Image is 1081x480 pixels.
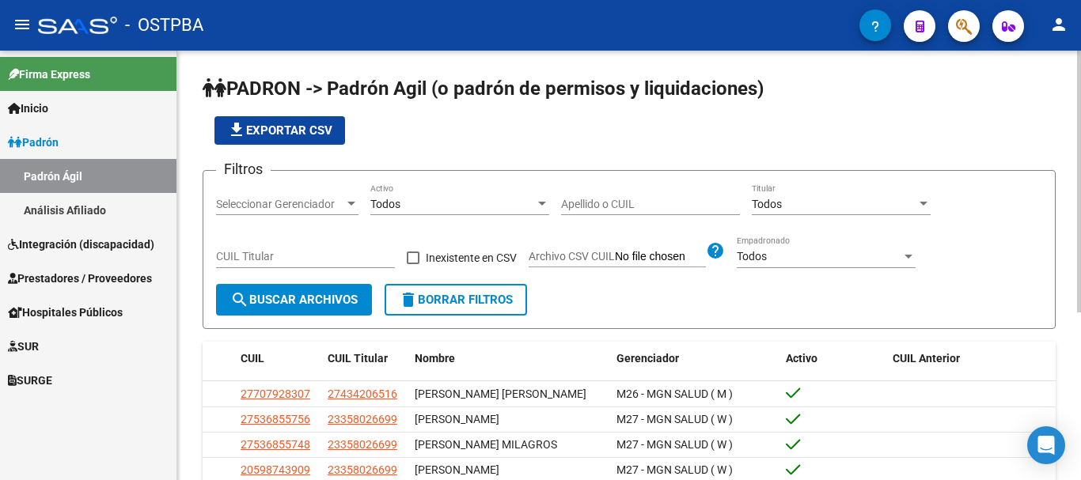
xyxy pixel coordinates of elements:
span: [PERSON_NAME] MILAGROS [415,438,557,451]
span: 23358026699 [328,438,397,451]
span: Todos [370,198,400,210]
span: Nombre [415,352,455,365]
span: Gerenciador [616,352,679,365]
span: 27707928307 [241,387,310,400]
h3: Filtros [216,158,271,180]
span: 27536855756 [241,413,310,425]
span: Exportar CSV [227,123,332,138]
datatable-header-cell: Activo [779,342,886,376]
span: 23358026699 [328,413,397,425]
span: 20598743909 [241,463,310,476]
span: CUIL Anterior [893,352,960,365]
button: Borrar Filtros [385,284,527,316]
span: Inicio [8,100,48,117]
span: Activo [786,352,817,365]
datatable-header-cell: Gerenciador [610,342,780,376]
span: Prestadores / Proveedores [8,270,152,287]
span: Inexistente en CSV [426,248,517,267]
span: CUIL [241,352,264,365]
span: Hospitales Públicos [8,304,123,321]
span: [PERSON_NAME] [PERSON_NAME] [415,387,586,400]
span: Todos [737,250,767,263]
datatable-header-cell: CUIL Anterior [886,342,1056,376]
span: - OSTPBA [125,8,203,43]
span: SUR [8,338,39,355]
mat-icon: menu [13,15,32,34]
span: Integración (discapacidad) [8,236,154,253]
span: M27 - MGN SALUD ( W ) [616,438,733,451]
datatable-header-cell: CUIL Titular [321,342,408,376]
button: Buscar Archivos [216,284,372,316]
span: M27 - MGN SALUD ( W ) [616,413,733,425]
span: M26 - MGN SALUD ( M ) [616,387,733,400]
span: Seleccionar Gerenciador [216,198,344,211]
span: [PERSON_NAME] [415,463,499,476]
div: Open Intercom Messenger [1027,426,1065,464]
span: M27 - MGN SALUD ( W ) [616,463,733,476]
datatable-header-cell: Nombre [408,342,610,376]
span: Padrón [8,134,59,151]
span: 23358026699 [328,463,397,476]
mat-icon: delete [399,290,418,309]
span: SURGE [8,372,52,389]
span: Buscar Archivos [230,293,358,307]
datatable-header-cell: CUIL [234,342,321,376]
span: 27536855748 [241,438,310,451]
mat-icon: file_download [227,120,246,139]
mat-icon: help [706,241,725,260]
span: Todos [752,198,782,210]
span: Archivo CSV CUIL [529,250,615,263]
span: Firma Express [8,66,90,83]
span: [PERSON_NAME] [415,413,499,425]
input: Archivo CSV CUIL [615,250,706,264]
span: CUIL Titular [328,352,388,365]
span: 27434206516 [328,387,397,400]
mat-icon: search [230,290,249,309]
button: Exportar CSV [214,116,345,145]
mat-icon: person [1049,15,1068,34]
span: Borrar Filtros [399,293,513,307]
span: PADRON -> Padrón Agil (o padrón de permisos y liquidaciones) [203,77,764,100]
